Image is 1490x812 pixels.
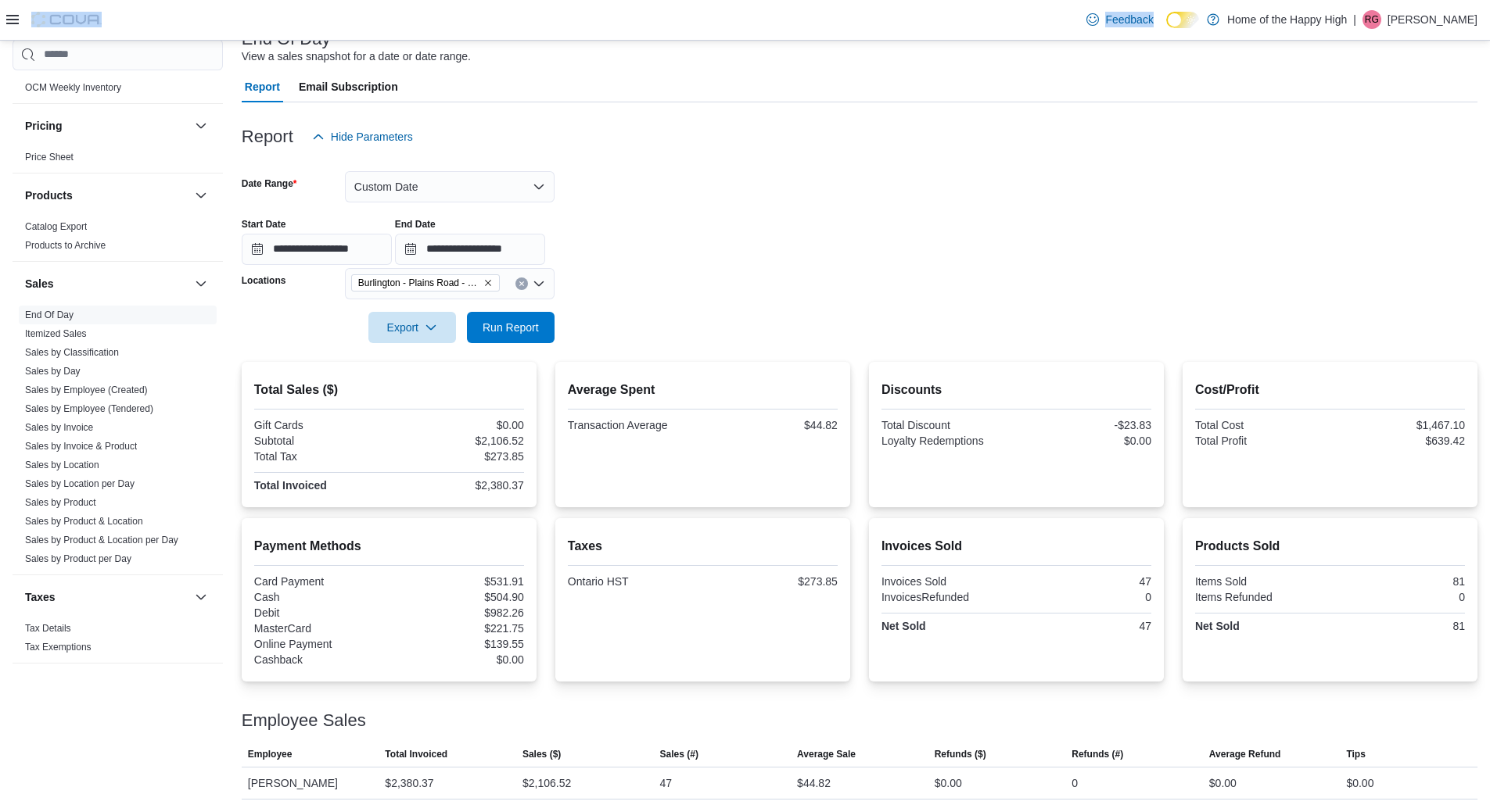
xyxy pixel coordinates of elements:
[242,177,297,190] label: Date Range
[1195,435,1327,447] div: Total Profit
[1019,435,1151,447] div: $0.00
[25,152,74,163] a: Price Sheet
[25,188,188,203] button: Products
[242,127,293,146] h3: Report
[358,275,480,291] span: Burlington - Plains Road - Friendly Stranger
[1166,28,1167,29] span: Dark Mode
[254,435,386,447] div: Subtotal
[522,748,561,760] span: Sales ($)
[25,497,96,508] a: Sales by Product
[306,121,419,152] button: Hide Parameters
[25,589,188,605] button: Taxes
[25,239,106,252] span: Products to Archive
[1209,774,1237,792] div: $0.00
[1346,748,1365,760] span: Tips
[351,274,500,292] span: Burlington - Plains Road - Friendly Stranger
[1195,620,1240,632] strong: Net Sold
[25,641,92,653] span: Tax Exemptions
[1105,12,1153,27] span: Feedback
[1019,419,1151,431] div: -$23.83
[254,638,386,650] div: Online Payment
[25,81,121,94] span: OCM Weekly Inventory
[515,277,528,290] button: Clear input
[483,320,539,335] span: Run Report
[13,306,223,574] div: Sales
[881,620,926,632] strong: Net Sold
[254,450,386,463] div: Total Tax
[660,748,698,760] span: Sales (#)
[192,588,210,606] button: Taxes
[392,450,524,463] div: $273.85
[392,419,524,431] div: $0.00
[660,774,673,792] div: 47
[797,774,831,792] div: $44.82
[13,78,223,103] div: OCM
[392,653,524,666] div: $0.00
[483,278,493,288] button: Remove Burlington - Plains Road - Friendly Stranger from selection in this group
[25,220,87,233] span: Catalog Export
[935,748,986,760] span: Refunds ($)
[248,748,293,760] span: Employee
[1166,12,1199,28] input: Dark Mode
[385,748,447,760] span: Total Invoiced
[1195,381,1465,399] h2: Cost/Profit
[25,496,96,509] span: Sales by Product
[25,366,81,377] a: Sales by Day
[25,309,74,321] span: End Of Day
[254,591,386,603] div: Cash
[1333,419,1465,431] div: $1,467.10
[1019,591,1151,603] div: 0
[25,515,143,528] span: Sales by Product & Location
[392,435,524,447] div: $2,106.52
[1195,575,1327,588] div: Items Sold
[242,711,366,730] h3: Employee Sales
[1346,774,1373,792] div: $0.00
[25,623,71,634] a: Tax Details
[1333,591,1465,603] div: 0
[25,642,92,653] a: Tax Exemptions
[254,606,386,619] div: Debit
[25,240,106,251] a: Products to Archive
[935,774,962,792] div: $0.00
[1195,419,1327,431] div: Total Cost
[25,118,188,134] button: Pricing
[25,553,131,564] a: Sales by Product per Day
[568,419,700,431] div: Transaction Average
[568,537,838,556] h2: Taxes
[392,575,524,588] div: $531.91
[1195,537,1465,556] h2: Products Sold
[1333,435,1465,447] div: $639.42
[254,622,386,635] div: MasterCard
[392,606,524,619] div: $982.26
[797,748,856,760] span: Average Sale
[568,575,700,588] div: Ontario HST
[25,422,93,433] a: Sales by Invoice
[25,276,54,292] h3: Sales
[881,419,1014,431] div: Total Discount
[254,653,386,666] div: Cashback
[31,12,102,27] img: Cova
[345,171,555,202] button: Custom Date
[1365,10,1379,29] span: RG
[25,276,188,292] button: Sales
[25,622,71,635] span: Tax Details
[25,327,87,340] span: Itemized Sales
[881,381,1151,399] h2: Discounts
[299,71,398,102] span: Email Subscription
[25,478,135,489] a: Sales by Location per Day
[392,622,524,635] div: $221.75
[1019,575,1151,588] div: 47
[392,638,524,650] div: $139.55
[1209,748,1281,760] span: Average Refund
[25,440,137,453] span: Sales by Invoice & Product
[25,384,148,396] span: Sales by Employee (Created)
[13,217,223,261] div: Products
[25,553,131,565] span: Sales by Product per Day
[1019,620,1151,632] div: 47
[881,435,1014,447] div: Loyalty Redemptions
[25,221,87,232] a: Catalog Export
[242,234,392,265] input: Press the down key to open a popover containing a calendar.
[392,591,524,603] div: $504.90
[192,274,210,293] button: Sales
[1072,774,1078,792] div: 0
